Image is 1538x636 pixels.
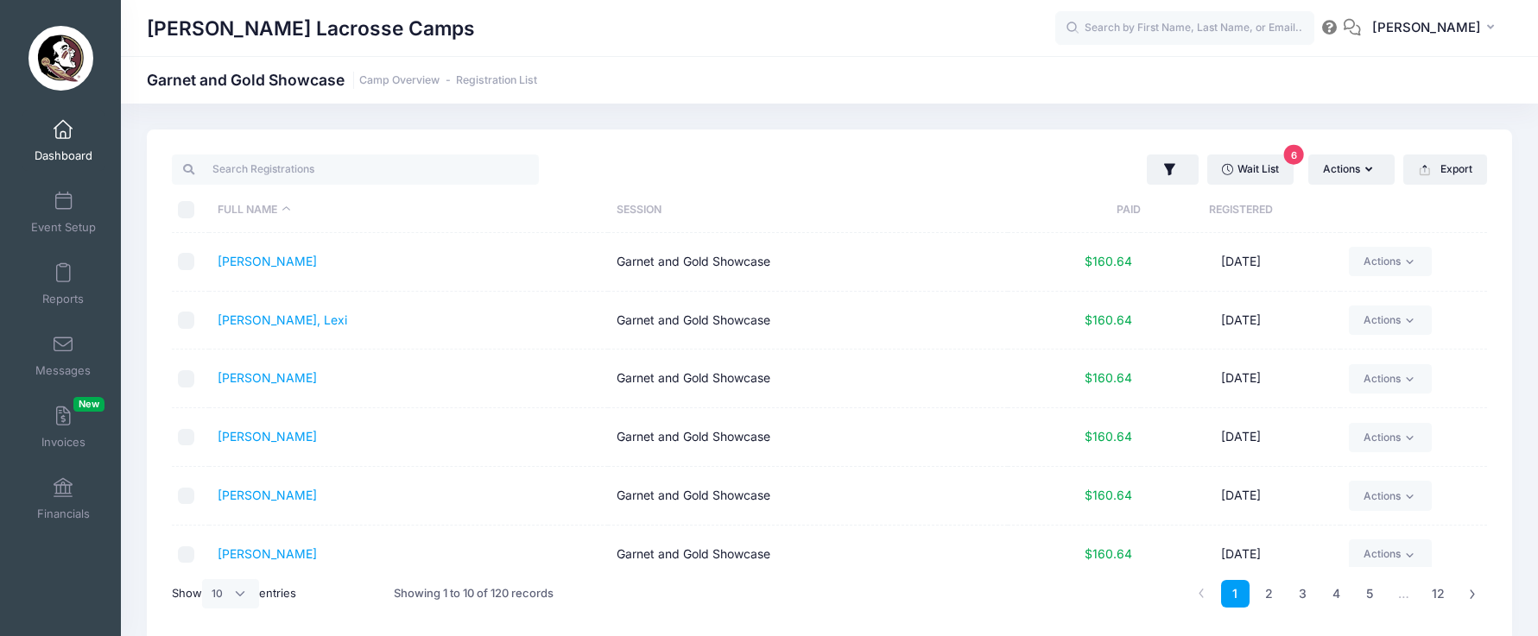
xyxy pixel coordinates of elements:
[209,187,608,233] th: Full Name: activate to sort column descending
[28,26,93,91] img: Sara Tisdale Lacrosse Camps
[394,574,554,614] div: Showing 1 to 10 of 120 records
[1308,154,1395,184] button: Actions
[1085,254,1132,268] span: $160.64
[1349,305,1431,335] a: Actions
[1141,467,1340,526] td: [DATE]
[73,397,104,412] span: New
[22,397,104,457] a: InvoicesNew
[1141,292,1340,350] td: [DATE]
[37,507,90,521] span: Financials
[1423,580,1453,608] a: 12
[359,74,440,87] a: Camp Overview
[218,312,347,327] a: [PERSON_NAME], Lexi
[218,488,317,502] a: [PERSON_NAME]
[1349,364,1431,394] a: Actions
[35,148,92,163] span: Dashboard
[172,579,296,608] label: Show entries
[1349,481,1431,510] a: Actions
[22,469,104,529] a: Financials
[172,154,539,184] input: Search Registrations
[22,182,104,242] a: Event Setup
[1141,408,1340,467] td: [DATE]
[22,325,104,386] a: Messages
[218,370,317,385] a: [PERSON_NAME]
[202,579,259,608] select: Showentries
[35,363,91,378] span: Messages
[31,220,96,235] span: Event Setup
[608,233,1007,292] td: Garnet and Gold Showcase
[1288,580,1317,608] a: 3
[608,408,1007,467] td: Garnet and Gold Showcase
[608,292,1007,350] td: Garnet and Gold Showcase
[42,292,84,306] span: Reports
[1349,539,1431,569] a: Actions
[1221,580,1250,608] a: 1
[1085,546,1132,561] span: $160.64
[1141,187,1340,233] th: Registered: activate to sort column ascending
[1403,154,1487,184] button: Export
[22,254,104,314] a: Reports
[1255,580,1283,608] a: 2
[1055,11,1314,46] input: Search by First Name, Last Name, or Email...
[1349,247,1431,276] a: Actions
[41,435,85,450] span: Invoices
[218,254,317,268] a: [PERSON_NAME]
[1141,233,1340,292] td: [DATE]
[1372,18,1481,37] span: [PERSON_NAME]
[456,74,537,87] a: Registration List
[1141,526,1340,584] td: [DATE]
[1085,488,1132,502] span: $160.64
[1141,349,1340,408] td: [DATE]
[608,467,1007,526] td: Garnet and Gold Showcase
[1008,187,1141,233] th: Paid: activate to sort column ascending
[22,110,104,171] a: Dashboard
[1349,423,1431,452] a: Actions
[1207,154,1294,184] a: Wait List6
[1284,145,1304,165] span: 6
[147,71,537,89] h1: Garnet and Gold Showcase
[218,429,317,444] a: [PERSON_NAME]
[1322,580,1351,608] a: 4
[608,526,1007,584] td: Garnet and Gold Showcase
[218,546,317,561] a: [PERSON_NAME]
[1085,429,1132,444] span: $160.64
[608,187,1007,233] th: Session: activate to sort column ascending
[1356,580,1384,608] a: 5
[1085,370,1132,385] span: $160.64
[608,349,1007,408] td: Garnet and Gold Showcase
[1085,312,1132,327] span: $160.64
[147,9,475,48] h1: [PERSON_NAME] Lacrosse Camps
[1361,9,1512,48] button: [PERSON_NAME]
